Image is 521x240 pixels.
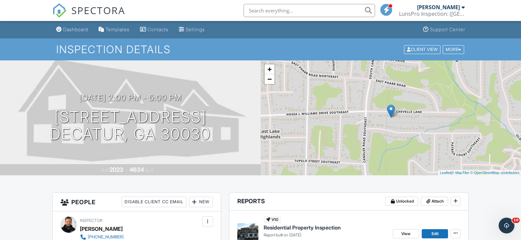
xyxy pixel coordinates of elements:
[50,108,211,143] h1: [STREET_ADDRESS] Decatur, GA 30030
[452,171,469,175] a: © MapTiler
[96,24,132,36] a: Templates
[53,193,221,211] h3: People
[403,47,442,52] a: Client View
[176,24,207,36] a: Settings
[79,93,181,102] h3: [DATE] 2:00 pm - 5:00 pm
[52,3,67,18] img: The Best Home Inspection Software - Spectora
[399,11,465,17] div: LunsPro Inspection: (Atlanta)
[430,27,465,32] div: Support Center
[88,234,124,240] div: [PHONE_NUMBER]
[420,24,468,36] a: Support Center
[189,197,213,207] div: New
[145,168,154,173] span: sq. ft.
[470,171,519,175] a: © OpenStreetMap contributors
[443,45,464,54] div: More
[80,224,123,234] div: [PERSON_NAME]
[71,3,125,17] span: SPECTORA
[101,168,108,173] span: Built
[417,4,460,11] div: [PERSON_NAME]
[499,218,514,233] iframe: Intercom live chat
[148,27,168,32] div: Contacts
[109,166,123,173] div: 2023
[52,9,125,23] a: SPECTORA
[63,27,88,32] div: Dashboard
[122,197,186,207] div: Disable Client CC Email
[80,218,103,223] span: Inspector
[54,24,91,36] a: Dashboard
[440,171,451,175] a: Leaflet
[404,45,440,54] div: Client View
[130,166,144,173] div: 4634
[512,218,520,223] span: 10
[106,27,130,32] div: Templates
[265,74,274,84] a: Zoom out
[56,44,464,55] h1: Inspection Details
[186,27,205,32] div: Settings
[137,24,171,36] a: Contacts
[244,4,375,17] input: Search everything...
[265,64,274,74] a: Zoom in
[438,170,521,176] div: |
